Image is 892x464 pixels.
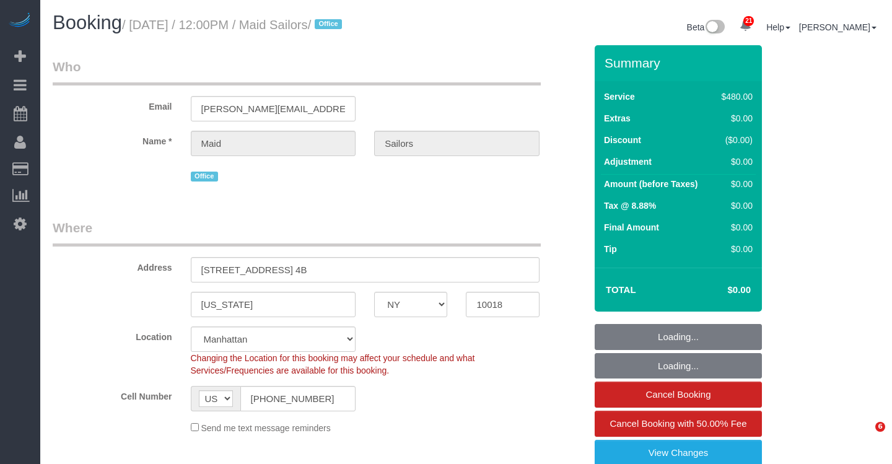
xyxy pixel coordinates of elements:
[604,243,617,255] label: Tip
[604,134,641,146] label: Discount
[191,172,218,182] span: Office
[53,58,541,85] legend: Who
[315,19,342,29] span: Office
[717,155,753,168] div: $0.00
[733,12,758,40] a: 21
[604,112,631,125] label: Extras
[43,386,181,403] label: Cell Number
[717,112,753,125] div: $0.00
[717,243,753,255] div: $0.00
[850,422,880,452] iframe: Intercom live chat
[717,199,753,212] div: $0.00
[717,134,753,146] div: ($0.00)
[604,221,659,234] label: Final Amount
[717,90,753,103] div: $480.00
[606,284,636,295] strong: Total
[610,418,747,429] span: Cancel Booking with 50.00% Fee
[604,178,697,190] label: Amount (before Taxes)
[799,22,877,32] a: [PERSON_NAME]
[691,285,751,295] h4: $0.00
[191,353,475,375] span: Changing the Location for this booking may affect your schedule and what Services/Frequencies are...
[191,131,356,156] input: First Name
[191,292,356,317] input: City
[605,56,756,70] h3: Summary
[743,16,754,26] span: 21
[240,386,356,411] input: Cell Number
[717,221,753,234] div: $0.00
[53,219,541,247] legend: Where
[875,422,885,432] span: 6
[704,20,725,36] img: New interface
[717,178,753,190] div: $0.00
[43,257,181,274] label: Address
[604,199,656,212] label: Tax @ 8.88%
[466,292,539,317] input: Zip Code
[595,411,762,437] a: Cancel Booking with 50.00% Fee
[374,131,540,156] input: Last Name
[43,326,181,343] label: Location
[687,22,725,32] a: Beta
[7,12,32,30] img: Automaid Logo
[604,90,635,103] label: Service
[766,22,790,32] a: Help
[308,18,346,32] span: /
[43,96,181,113] label: Email
[122,18,346,32] small: / [DATE] / 12:00PM / Maid Sailors
[43,131,181,147] label: Name *
[604,155,652,168] label: Adjustment
[595,382,762,408] a: Cancel Booking
[201,423,330,433] span: Send me text message reminders
[191,96,356,121] input: Email
[53,12,122,33] span: Booking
